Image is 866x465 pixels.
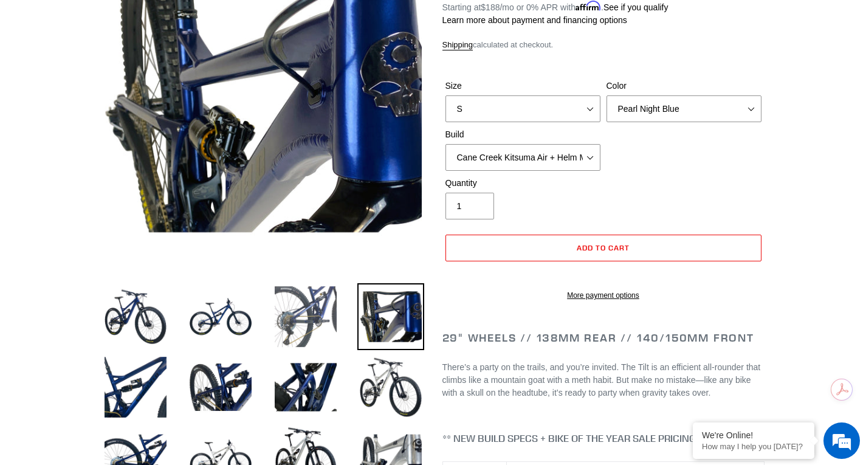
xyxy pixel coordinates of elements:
img: d_696896380_company_1647369064580_696896380 [39,61,69,91]
div: We're Online! [702,430,805,440]
img: Load image into Gallery viewer, TILT - Complete Bike [102,283,169,350]
a: More payment options [445,290,761,301]
div: Minimize live chat window [199,6,229,35]
label: Size [445,80,600,92]
span: We're online! [70,153,168,276]
button: Add to cart [445,235,761,261]
span: $188 [481,2,500,12]
div: calculated at checkout. [442,39,765,51]
a: Learn more about payment and financing options [442,15,627,25]
textarea: Type your message and hit 'Enter' [6,332,232,374]
span: Affirm [576,1,601,11]
img: Load image into Gallery viewer, TILT - Complete Bike [357,354,424,421]
img: Load image into Gallery viewer, TILT - Complete Bike [272,354,339,421]
a: Shipping [442,40,473,50]
a: See if you qualify - Learn more about Affirm Financing (opens in modal) [603,2,668,12]
p: There’s a party on the trails, and you’re invited. The Tilt is an efficient all-rounder that clim... [442,361,765,399]
img: Load image into Gallery viewer, TILT - Complete Bike [187,354,254,421]
img: Load image into Gallery viewer, TILT - Complete Bike [272,283,339,350]
img: Load image into Gallery viewer, TILT - Complete Bike [102,354,169,421]
h4: ** NEW BUILD SPECS + BIKE OF THE YEAR SALE PRICING ** [442,433,765,444]
label: Quantity [445,177,600,190]
div: Chat with us now [81,68,222,84]
img: Load image into Gallery viewer, TILT - Complete Bike [187,283,254,350]
h2: 29" Wheels // 138mm Rear // 140/150mm Front [442,331,765,345]
div: Navigation go back [13,67,32,85]
p: How may I help you today? [702,442,805,451]
img: Load image into Gallery viewer, TILT - Complete Bike [357,283,424,350]
span: Add to cart [577,243,630,252]
label: Color [607,80,761,92]
label: Build [445,128,600,141]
